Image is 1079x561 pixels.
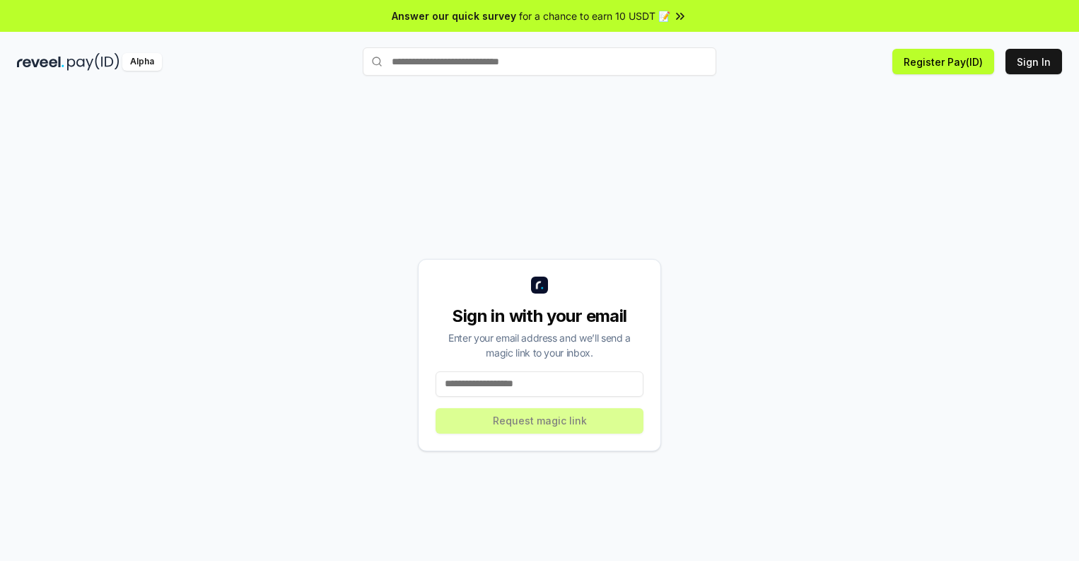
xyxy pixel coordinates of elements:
div: Sign in with your email [436,305,643,328]
span: Answer our quick survey [392,8,516,23]
img: pay_id [67,53,119,71]
img: logo_small [531,277,548,294]
div: Enter your email address and we’ll send a magic link to your inbox. [436,330,643,360]
button: Sign In [1005,49,1062,74]
div: Alpha [122,53,162,71]
span: for a chance to earn 10 USDT 📝 [519,8,670,23]
img: reveel_dark [17,53,64,71]
button: Register Pay(ID) [892,49,994,74]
